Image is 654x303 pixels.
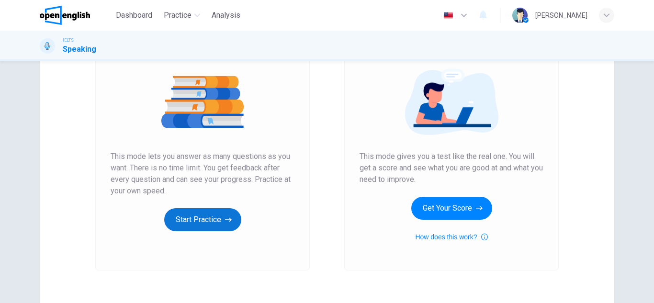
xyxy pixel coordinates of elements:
span: Practice [164,10,192,21]
button: Get Your Score [411,197,492,220]
span: This mode gives you a test like the real one. You will get a score and see what you are good at a... [360,151,543,185]
a: OpenEnglish logo [40,6,112,25]
button: Dashboard [112,7,156,24]
span: IELTS [63,37,74,44]
span: Dashboard [116,10,152,21]
button: Practice [160,7,204,24]
span: Analysis [212,10,240,21]
img: Profile picture [512,8,528,23]
span: This mode lets you answer as many questions as you want. There is no time limit. You get feedback... [111,151,294,197]
button: Analysis [208,7,244,24]
img: en [442,12,454,19]
button: How does this work? [415,231,487,243]
div: [PERSON_NAME] [535,10,587,21]
button: Start Practice [164,208,241,231]
h1: Speaking [63,44,96,55]
img: OpenEnglish logo [40,6,90,25]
